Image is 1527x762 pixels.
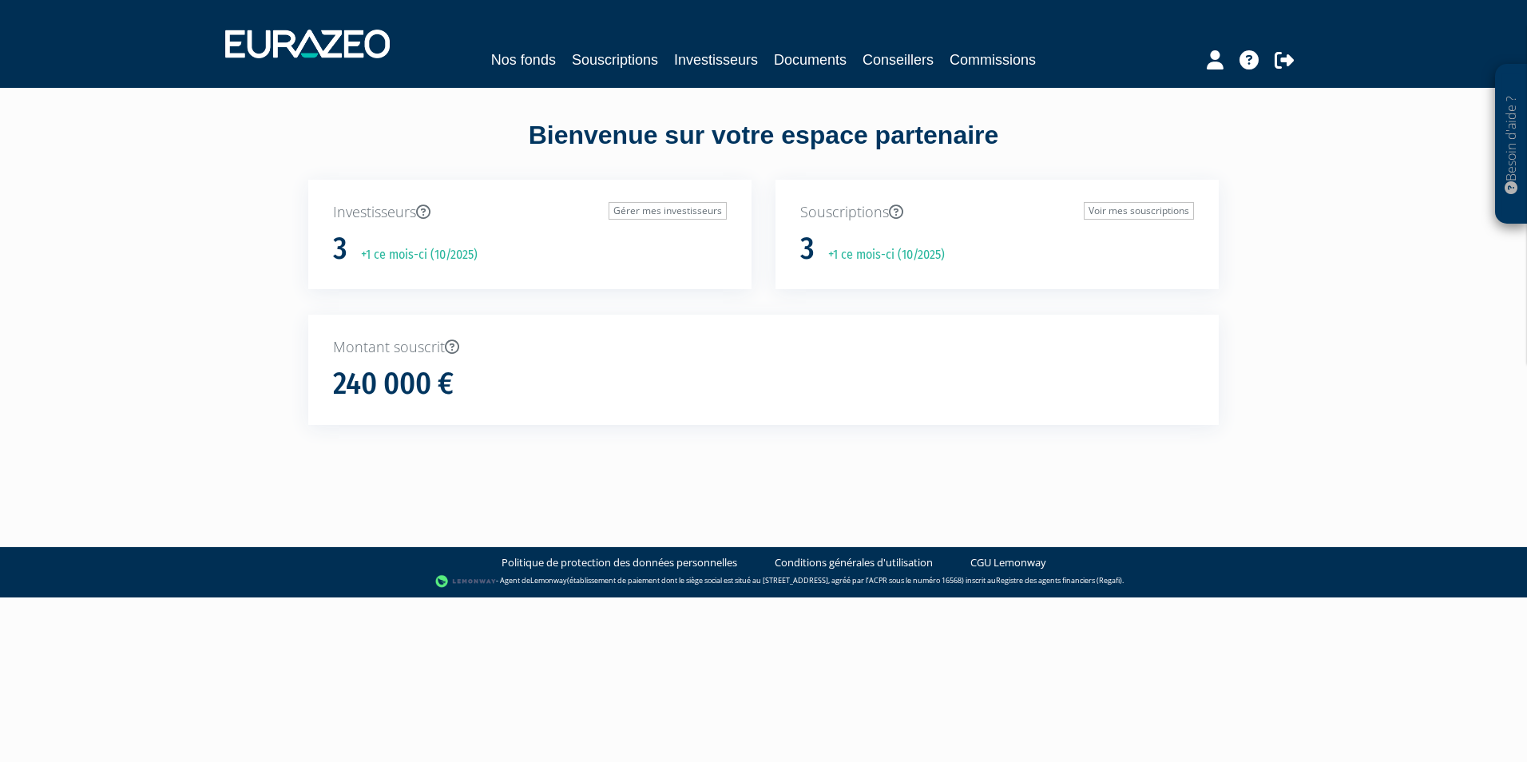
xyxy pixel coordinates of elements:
[350,246,478,264] p: +1 ce mois-ci (10/2025)
[970,555,1046,570] a: CGU Lemonway
[800,232,815,266] h1: 3
[296,117,1231,180] div: Bienvenue sur votre espace partenaire
[333,232,347,266] h1: 3
[817,246,945,264] p: +1 ce mois-ci (10/2025)
[775,555,933,570] a: Conditions générales d'utilisation
[491,49,556,71] a: Nos fonds
[996,575,1122,585] a: Registre des agents financiers (Regafi)
[333,337,1194,358] p: Montant souscrit
[774,49,847,71] a: Documents
[225,30,390,58] img: 1732889491-logotype_eurazeo_blanc_rvb.png
[674,49,758,71] a: Investisseurs
[1084,202,1194,220] a: Voir mes souscriptions
[609,202,727,220] a: Gérer mes investisseurs
[1502,73,1521,216] p: Besoin d'aide ?
[863,49,934,71] a: Conseillers
[800,202,1194,223] p: Souscriptions
[530,575,567,585] a: Lemonway
[950,49,1036,71] a: Commissions
[16,573,1511,589] div: - Agent de (établissement de paiement dont le siège social est situé au [STREET_ADDRESS], agréé p...
[333,202,727,223] p: Investisseurs
[435,573,497,589] img: logo-lemonway.png
[502,555,737,570] a: Politique de protection des données personnelles
[333,367,454,401] h1: 240 000 €
[572,49,658,71] a: Souscriptions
